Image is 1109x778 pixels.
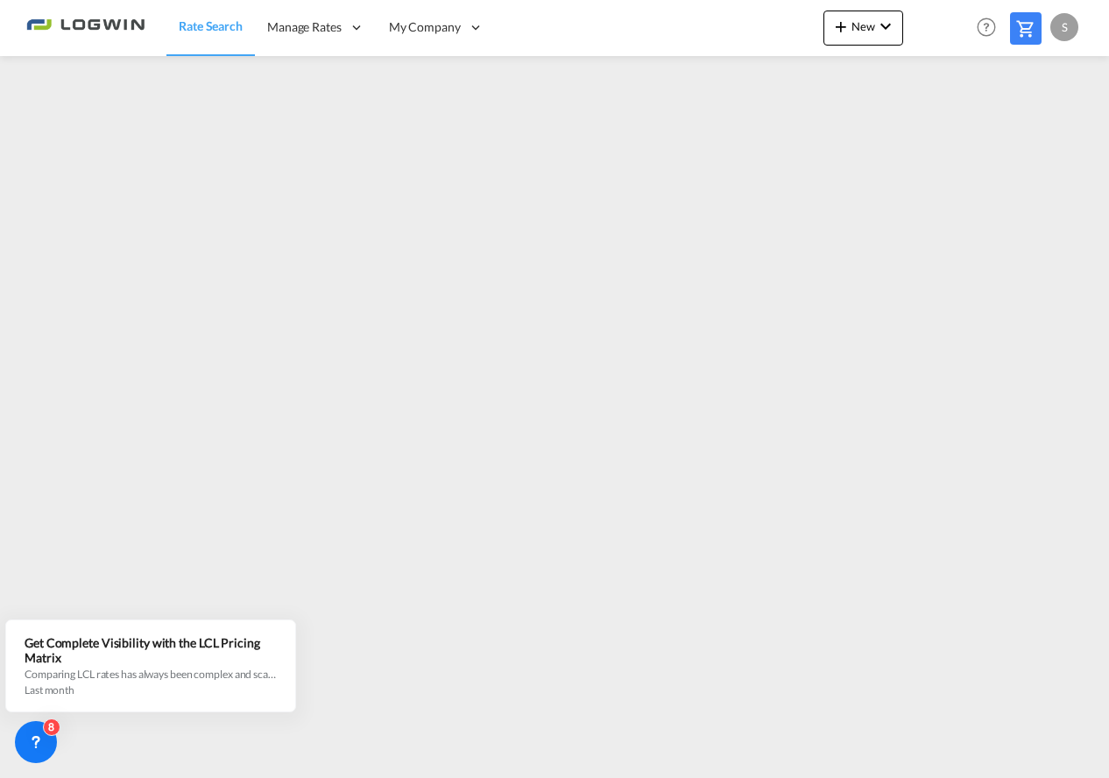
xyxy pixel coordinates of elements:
span: Help [971,12,1001,42]
span: Rate Search [179,18,243,33]
span: New [830,19,896,33]
span: Manage Rates [267,18,342,36]
md-icon: icon-plus 400-fg [830,16,851,37]
span: My Company [389,18,461,36]
img: 2761ae10d95411efa20a1f5e0282d2d7.png [26,8,145,47]
div: S [1050,13,1078,41]
md-icon: icon-chevron-down [875,16,896,37]
button: icon-plus 400-fgNewicon-chevron-down [823,11,903,46]
div: Help [971,12,1010,44]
